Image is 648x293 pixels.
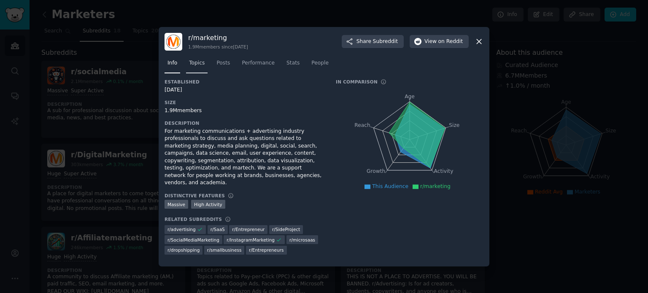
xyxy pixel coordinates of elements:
[242,59,275,67] span: Performance
[420,183,451,189] span: r/marketing
[372,183,408,189] span: This Audience
[167,247,200,253] span: r/ dropshipping
[239,56,278,74] a: Performance
[167,59,177,67] span: Info
[165,200,188,209] div: Massive
[216,59,230,67] span: Posts
[289,237,315,243] span: r/ microsaas
[165,86,324,94] div: [DATE]
[189,59,205,67] span: Topics
[165,193,225,199] h3: Distinctive Features
[227,237,275,243] span: r/ InstagramMarketing
[165,99,324,105] h3: Size
[186,56,208,74] a: Topics
[249,247,284,253] span: r/ Entrepreneurs
[438,38,463,46] span: on Reddit
[308,56,332,74] a: People
[165,33,182,51] img: marketing
[211,226,225,232] span: r/ SaaS
[188,33,248,42] h3: r/ marketing
[188,44,248,50] div: 1.9M members since [DATE]
[405,94,415,99] tspan: Age
[342,35,404,48] button: ShareSubreddit
[434,168,454,174] tspan: Activity
[165,56,180,74] a: Info
[367,168,385,174] tspan: Growth
[272,226,300,232] span: r/ SideProject
[410,35,469,48] button: Viewon Reddit
[167,237,219,243] span: r/ SocialMediaMarketing
[232,226,265,232] span: r/ Entrepreneur
[373,38,398,46] span: Subreddit
[165,128,324,187] div: For marketing communications + advertising industry professionals to discuss and ask questions re...
[165,107,324,115] div: 1.9M members
[207,247,242,253] span: r/ smallbusiness
[165,120,324,126] h3: Description
[311,59,329,67] span: People
[165,79,324,85] h3: Established
[286,59,300,67] span: Stats
[356,38,398,46] span: Share
[354,122,370,128] tspan: Reach
[167,226,196,232] span: r/ advertising
[165,216,222,222] h3: Related Subreddits
[191,200,225,209] div: High Activity
[424,38,463,46] span: View
[213,56,233,74] a: Posts
[336,79,378,85] h3: In Comparison
[449,122,459,128] tspan: Size
[283,56,302,74] a: Stats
